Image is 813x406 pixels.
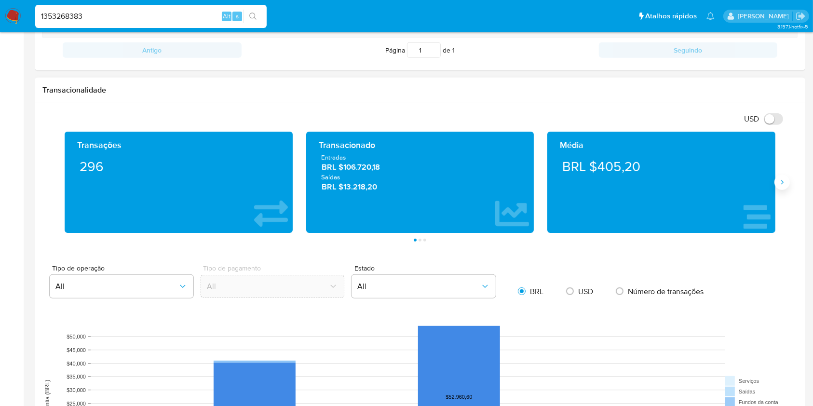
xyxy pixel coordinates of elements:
[645,11,697,21] span: Atalhos rápidos
[777,23,808,30] span: 3.157.1-hotfix-5
[706,12,715,20] a: Notificações
[796,11,806,21] a: Sair
[63,42,242,58] button: Antigo
[385,42,455,58] span: Página de
[223,12,230,21] span: Alt
[599,42,778,58] button: Seguindo
[243,10,263,23] button: search-icon
[35,10,267,23] input: Pesquise usuários ou casos...
[738,12,792,21] p: jhonata.costa@mercadolivre.com
[452,45,455,55] span: 1
[236,12,239,21] span: s
[42,85,798,95] h1: Transacionalidade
